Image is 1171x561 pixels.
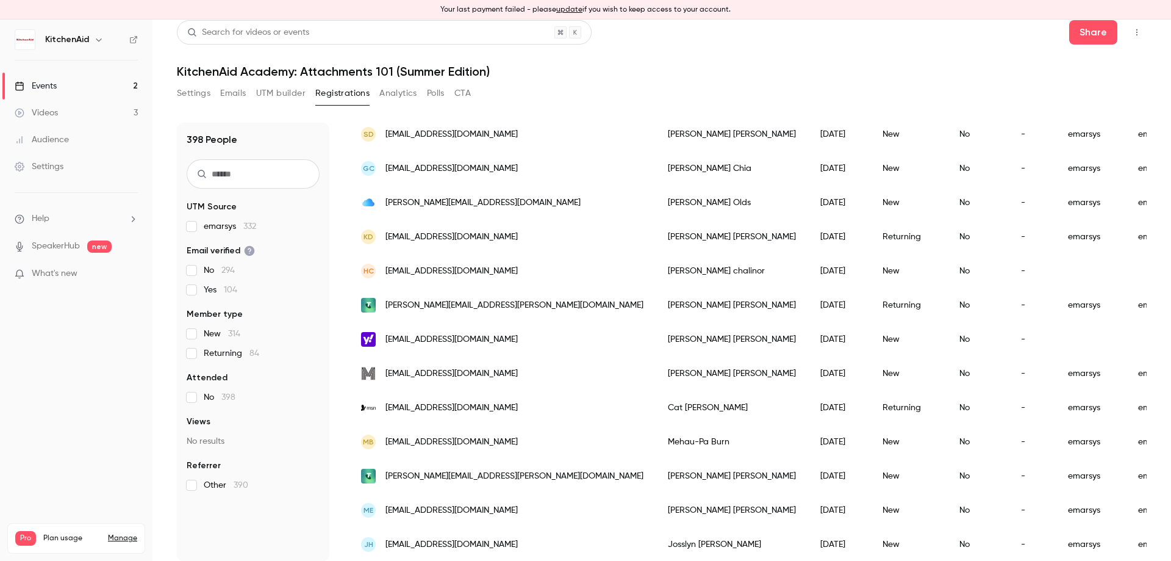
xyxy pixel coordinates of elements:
span: [EMAIL_ADDRESS][DOMAIN_NAME] [385,504,518,517]
div: - [1009,288,1056,322]
div: [PERSON_NAME] [PERSON_NAME] [656,357,808,391]
div: Returning [870,220,947,254]
span: [PERSON_NAME][EMAIL_ADDRESS][PERSON_NAME][DOMAIN_NAME] [385,470,643,483]
span: What's new [32,267,77,280]
span: hc [363,266,374,277]
div: Audience [15,134,69,146]
button: update [556,4,582,15]
div: [DATE] [808,425,870,459]
span: [PERSON_NAME][EMAIL_ADDRESS][PERSON_NAME][DOMAIN_NAME] [385,299,643,312]
div: - [1009,459,1056,493]
span: 314 [228,330,240,338]
button: Registrations [315,84,370,103]
div: No [947,151,1009,186]
div: [PERSON_NAME] [PERSON_NAME] [656,459,808,493]
section: facet-groups [187,201,320,491]
span: Help [32,212,49,225]
div: emarsys [1056,220,1126,254]
button: Polls [427,84,445,103]
span: Views [187,416,210,428]
div: - [1009,493,1056,527]
span: 390 [234,481,248,490]
div: [DATE] [808,322,870,357]
span: 104 [224,286,237,294]
div: No [947,357,1009,391]
div: emarsys [1056,493,1126,527]
div: [DATE] [808,391,870,425]
div: [DATE] [808,117,870,151]
div: No [947,254,1009,288]
div: No [947,322,1009,357]
span: Member type [187,308,243,320]
div: New [870,254,947,288]
div: - [1009,425,1056,459]
span: MB [363,436,374,447]
a: Manage [108,534,137,543]
span: 294 [221,266,235,275]
div: [PERSON_NAME] Chia [656,151,808,186]
span: Yes [204,284,237,296]
div: [PERSON_NAME] [PERSON_NAME] [656,220,808,254]
span: [EMAIL_ADDRESS][DOMAIN_NAME] [385,538,518,551]
span: KD [363,231,373,242]
div: Returning [870,288,947,322]
span: Referrer [187,460,221,472]
div: No [947,288,1009,322]
span: [EMAIL_ADDRESS][DOMAIN_NAME] [385,265,518,278]
span: [EMAIL_ADDRESS][DOMAIN_NAME] [385,436,518,449]
span: [EMAIL_ADDRESS][DOMAIN_NAME] [385,367,518,380]
span: new [87,241,112,253]
div: No [947,459,1009,493]
h1: KitchenAid Academy: Attachments 101 (Summer Edition) [177,64,1147,79]
a: SpeakerHub [32,240,80,253]
div: New [870,493,947,527]
p: No results [187,435,320,447]
div: [DATE] [808,151,870,186]
li: help-dropdown-opener [15,212,138,225]
div: [PERSON_NAME] [PERSON_NAME] [656,493,808,527]
div: - [1009,254,1056,288]
div: Events [15,80,57,92]
span: [EMAIL_ADDRESS][DOMAIN_NAME] [385,402,518,414]
div: [DATE] [808,220,870,254]
iframe: Noticeable Trigger [123,269,138,280]
button: Analytics [379,84,417,103]
span: sD [363,129,374,140]
span: Other [204,479,248,491]
div: emarsys [1056,151,1126,186]
div: - [1009,186,1056,220]
div: [DATE] [808,459,870,493]
div: emarsys [1056,288,1126,322]
div: New [870,151,947,186]
div: No [947,493,1009,527]
div: [PERSON_NAME] [PERSON_NAME] [656,288,808,322]
button: CTA [454,84,471,103]
div: New [870,459,947,493]
h1: 398 People [187,132,237,147]
div: Settings [15,161,63,173]
div: Cat [PERSON_NAME] [656,391,808,425]
span: emarsys [204,220,256,233]
span: New [204,328,240,340]
div: emarsys [1056,357,1126,391]
div: New [870,186,947,220]
img: mrc.net.au [361,366,376,381]
span: No [204,391,235,404]
div: - [1009,151,1056,186]
div: No [947,391,1009,425]
div: - [1009,391,1056,425]
div: Videos [15,107,58,119]
span: [PERSON_NAME][EMAIL_ADDRESS][DOMAIN_NAME] [385,197,581,209]
div: New [870,357,947,391]
img: bigpond.com [361,298,376,313]
div: Returning [870,391,947,425]
div: emarsys [1056,459,1126,493]
div: [DATE] [808,254,870,288]
span: UTM Source [187,201,237,213]
p: Your last payment failed - please if you wish to keep access to your account. [440,4,731,15]
div: [PERSON_NAME] [PERSON_NAME] [656,322,808,357]
span: Attended [187,372,227,384]
button: Share [1069,20,1117,45]
span: [EMAIL_ADDRESS][DOMAIN_NAME] [385,333,518,346]
div: New [870,117,947,151]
